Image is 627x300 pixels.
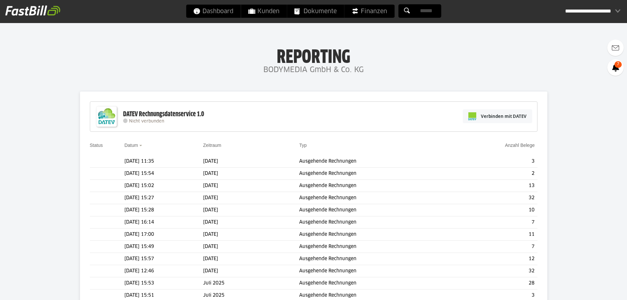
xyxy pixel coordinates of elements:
[576,280,620,297] iframe: Öffnet ein Widget, in dem Sie weitere Informationen finden
[193,5,233,18] span: Dashboard
[451,241,537,253] td: 7
[93,103,120,130] img: DATEV-Datenservice Logo
[451,180,537,192] td: 13
[124,253,203,265] td: [DATE] 15:57
[124,168,203,180] td: [DATE] 15:54
[203,229,299,241] td: [DATE]
[299,265,451,277] td: Ausgehende Rechnungen
[124,265,203,277] td: [DATE] 12:46
[203,155,299,168] td: [DATE]
[294,5,337,18] span: Dokumente
[139,145,144,146] img: sort_desc.gif
[451,265,537,277] td: 32
[481,113,527,120] span: Verbinden mit DATEV
[299,241,451,253] td: Ausgehende Rechnungen
[299,277,451,289] td: Ausgehende Rechnungen
[451,192,537,204] td: 32
[129,119,164,123] span: Nicht verbunden
[468,112,476,120] img: pi-datev-logo-farbig-24.svg
[451,229,537,241] td: 11
[299,204,451,216] td: Ausgehende Rechnungen
[451,253,537,265] td: 12
[463,109,532,123] a: Verbinden mit DATEV
[124,155,203,168] td: [DATE] 11:35
[124,277,203,289] td: [DATE] 15:53
[299,180,451,192] td: Ausgehende Rechnungen
[352,5,387,18] span: Finanzen
[203,143,221,148] a: Zeitraum
[203,241,299,253] td: [DATE]
[299,168,451,180] td: Ausgehende Rechnungen
[299,253,451,265] td: Ausgehende Rechnungen
[451,204,537,216] td: 10
[299,155,451,168] td: Ausgehende Rechnungen
[124,241,203,253] td: [DATE] 15:49
[203,180,299,192] td: [DATE]
[203,216,299,229] td: [DATE]
[299,229,451,241] td: Ausgehende Rechnungen
[203,204,299,216] td: [DATE]
[124,204,203,216] td: [DATE] 15:28
[241,5,287,18] a: Kunden
[124,216,203,229] td: [DATE] 16:14
[203,253,299,265] td: [DATE]
[203,265,299,277] td: [DATE]
[203,192,299,204] td: [DATE]
[124,180,203,192] td: [DATE] 15:02
[299,216,451,229] td: Ausgehende Rechnungen
[451,168,537,180] td: 2
[344,5,394,18] a: Finanzen
[123,110,204,119] div: DATEV Rechnungsdatenservice 1.0
[451,155,537,168] td: 3
[186,5,241,18] a: Dashboard
[299,143,307,148] a: Typ
[451,277,537,289] td: 28
[124,143,138,148] a: Datum
[299,192,451,204] td: Ausgehende Rechnungen
[287,5,344,18] a: Dokumente
[248,5,279,18] span: Kunden
[451,216,537,229] td: 7
[505,143,535,148] a: Anzahl Belege
[124,229,203,241] td: [DATE] 17:00
[203,168,299,180] td: [DATE]
[203,277,299,289] td: Juli 2025
[124,192,203,204] td: [DATE] 15:27
[607,59,624,76] a: 7
[90,143,103,148] a: Status
[66,46,561,64] h1: Reporting
[614,61,622,68] span: 7
[5,5,60,16] img: fastbill_logo_white.png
